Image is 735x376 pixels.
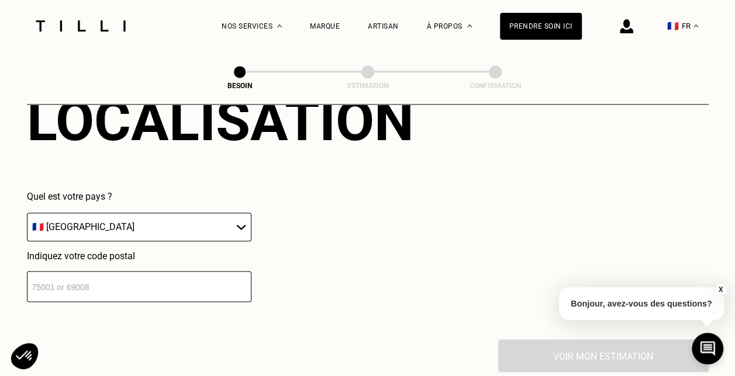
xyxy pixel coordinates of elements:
span: 🇫🇷 [667,20,679,32]
p: Bonjour, avez-vous des questions? [559,287,724,320]
a: Marque [310,22,340,30]
a: Artisan [368,22,399,30]
div: Estimation [309,82,426,90]
img: menu déroulant [693,25,698,27]
a: Prendre soin ici [500,13,582,40]
p: Indiquez votre code postal [27,250,251,262]
button: X [715,283,726,296]
div: Confirmation [437,82,554,90]
input: 75001 or 69008 [27,271,251,302]
img: Menu déroulant [277,25,282,27]
div: Localisation [27,88,414,154]
img: Menu déroulant à propos [467,25,472,27]
div: Besoin [181,82,298,90]
img: Logo du service de couturière Tilli [32,20,130,32]
p: Quel est votre pays ? [27,191,251,202]
img: icône connexion [620,19,633,33]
